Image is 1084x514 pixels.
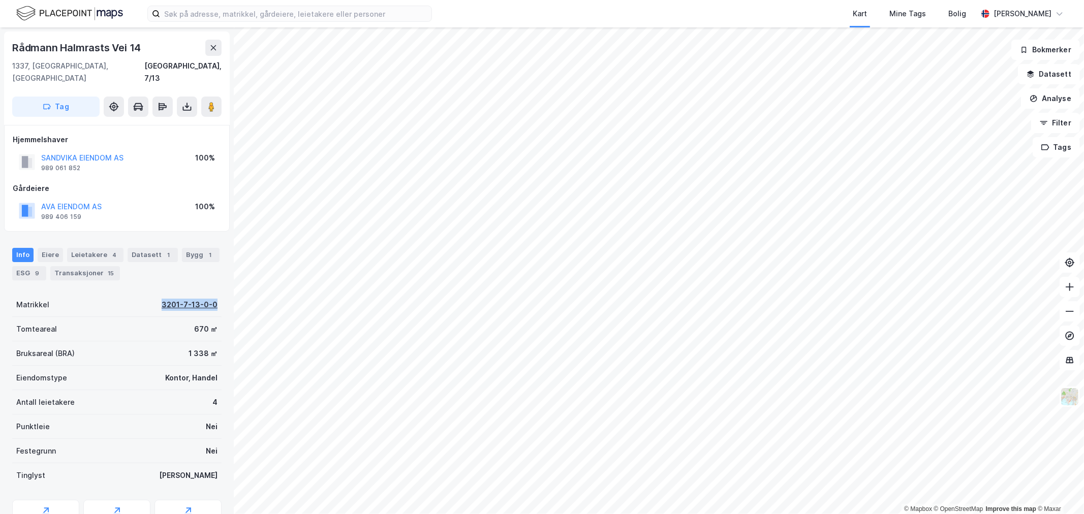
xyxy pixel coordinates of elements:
div: Kontrollprogram for chat [1033,465,1084,514]
a: OpenStreetMap [934,505,983,512]
img: Z [1060,387,1079,406]
div: 1 [205,250,215,260]
div: Gårdeiere [13,182,221,195]
div: 100% [195,152,215,164]
div: Datasett [128,248,178,262]
div: 989 061 852 [41,164,80,172]
div: Nei [206,445,218,457]
div: 3201-7-13-0-0 [162,299,218,311]
div: Bolig [948,8,966,20]
div: Leietakere [67,248,123,262]
button: Analyse [1021,88,1080,109]
div: 670 ㎡ [194,323,218,335]
div: [GEOGRAPHIC_DATA], 7/13 [144,60,222,84]
div: [PERSON_NAME] [994,8,1051,20]
div: 100% [195,201,215,213]
div: 1337, [GEOGRAPHIC_DATA], [GEOGRAPHIC_DATA] [12,60,144,84]
div: ESG [12,266,46,280]
div: 989 406 159 [41,213,81,221]
div: Kontor, Handel [165,372,218,384]
button: Bokmerker [1011,40,1080,60]
div: Tomteareal [16,323,57,335]
div: Eiere [38,248,63,262]
div: 15 [106,268,116,278]
div: Bygg [182,248,220,262]
div: Info [12,248,34,262]
button: Tags [1033,137,1080,157]
div: 1 338 ㎡ [189,347,218,360]
div: [PERSON_NAME] [159,469,218,481]
button: Tag [12,97,100,117]
button: Filter [1031,113,1080,133]
div: Matrikkel [16,299,49,311]
div: 4 [109,250,119,260]
div: Bruksareal (BRA) [16,347,75,360]
div: Transaksjoner [50,266,120,280]
div: Tinglyst [16,469,45,481]
div: Kart [853,8,867,20]
div: Mine Tags [889,8,926,20]
img: logo.f888ab2527a4732fd821a326f86c7f29.svg [16,5,123,22]
div: Rådmann Halmrasts Vei 14 [12,40,143,56]
div: 4 [212,396,218,408]
div: Punktleie [16,421,50,433]
iframe: Chat Widget [1033,465,1084,514]
input: Søk på adresse, matrikkel, gårdeiere, leietakere eller personer [160,6,431,21]
div: 1 [164,250,174,260]
div: Antall leietakere [16,396,75,408]
a: Mapbox [904,505,932,512]
a: Improve this map [986,505,1036,512]
div: 9 [32,268,42,278]
div: Eiendomstype [16,372,67,384]
div: Nei [206,421,218,433]
div: Hjemmelshaver [13,134,221,146]
button: Datasett [1018,64,1080,84]
div: Festegrunn [16,445,56,457]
